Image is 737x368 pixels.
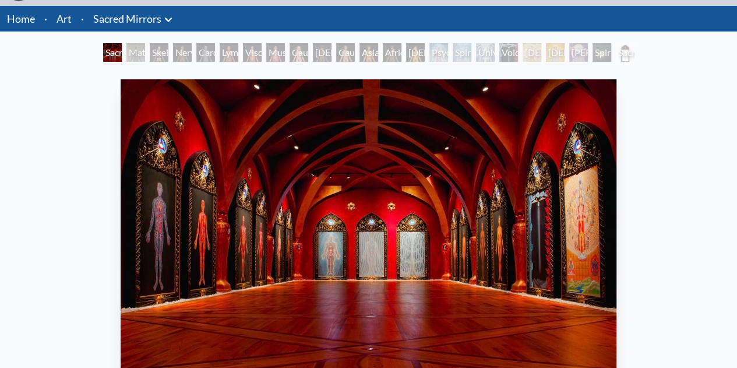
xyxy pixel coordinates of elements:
[476,43,495,62] div: Universal Mind Lattice
[220,43,238,62] div: Lymphatic System
[336,43,355,62] div: Caucasian Man
[616,43,634,62] div: Sacred Mirrors Frame
[406,43,425,62] div: [DEMOGRAPHIC_DATA] Woman
[593,43,611,62] div: Spiritual World
[523,43,541,62] div: [DEMOGRAPHIC_DATA]
[429,43,448,62] div: Psychic Energy System
[290,43,308,62] div: Caucasian Woman
[569,43,588,62] div: [PERSON_NAME]
[243,43,262,62] div: Viscera
[313,43,332,62] div: [DEMOGRAPHIC_DATA] Woman
[499,43,518,62] div: Void Clear Light
[173,43,192,62] div: Nervous System
[453,43,471,62] div: Spiritual Energy System
[93,10,161,27] a: Sacred Mirrors
[40,6,52,31] li: ·
[150,43,168,62] div: Skeletal System
[196,43,215,62] div: Cardiovascular System
[76,6,89,31] li: ·
[359,43,378,62] div: Asian Man
[546,43,565,62] div: [DEMOGRAPHIC_DATA]
[266,43,285,62] div: Muscle System
[383,43,401,62] div: African Man
[7,12,35,25] a: Home
[126,43,145,62] div: Material World
[57,10,72,27] a: Art
[103,43,122,62] div: Sacred Mirrors Room, [GEOGRAPHIC_DATA]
